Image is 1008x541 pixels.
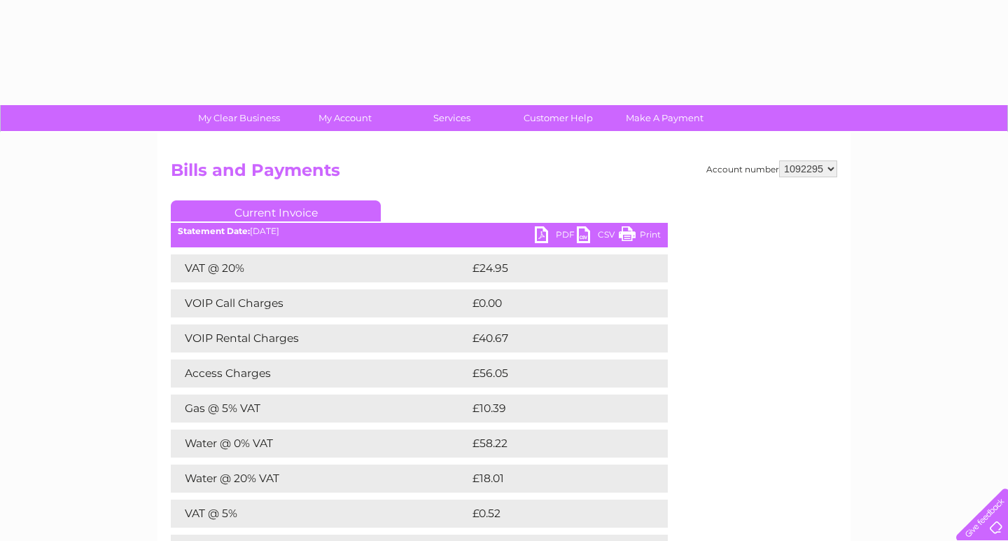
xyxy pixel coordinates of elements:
[171,254,469,282] td: VAT @ 20%
[171,289,469,317] td: VOIP Call Charges
[171,324,469,352] td: VOIP Rental Charges
[500,105,616,131] a: Customer Help
[171,430,469,458] td: Water @ 0% VAT
[288,105,403,131] a: My Account
[171,359,469,388] td: Access Charges
[469,395,638,423] td: £10.39
[171,500,469,528] td: VAT @ 5%
[577,226,619,247] a: CSV
[469,465,637,493] td: £18.01
[607,105,722,131] a: Make A Payment
[469,324,640,352] td: £40.67
[181,105,297,131] a: My Clear Business
[469,359,640,388] td: £56.05
[171,160,837,187] h2: Bills and Payments
[171,200,381,221] a: Current Invoice
[535,226,577,247] a: PDF
[171,226,668,236] div: [DATE]
[394,105,510,131] a: Services
[178,226,250,236] b: Statement Date:
[171,465,469,493] td: Water @ 20% VAT
[171,395,469,423] td: Gas @ 5% VAT
[469,500,635,528] td: £0.52
[469,289,636,317] td: £0.00
[706,160,837,177] div: Account number
[469,430,639,458] td: £58.22
[619,226,661,247] a: Print
[469,254,640,282] td: £24.95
